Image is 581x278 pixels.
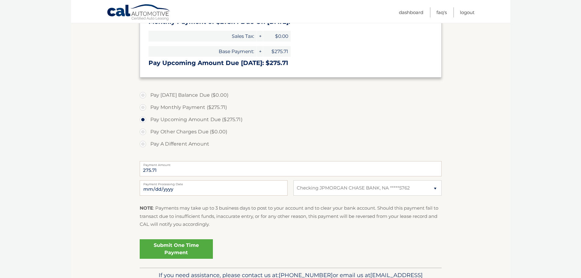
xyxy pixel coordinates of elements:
[140,239,213,259] a: Submit One Time Payment
[140,138,442,150] label: Pay A Different Amount
[257,46,263,57] span: +
[140,180,288,196] input: Payment Date
[263,46,291,57] span: $275.71
[140,101,442,114] label: Pay Monthly Payment ($275.71)
[257,31,263,42] span: +
[399,7,423,17] a: Dashboard
[460,7,475,17] a: Logout
[263,31,291,42] span: $0.00
[140,114,442,126] label: Pay Upcoming Amount Due ($275.71)
[107,4,171,22] a: Cal Automotive
[140,180,288,185] label: Payment Processing Date
[436,7,447,17] a: FAQ's
[140,204,442,228] p: : Payments may take up to 3 business days to post to your account and to clear your bank account....
[140,161,442,166] label: Payment Amount
[140,126,442,138] label: Pay Other Charges Due ($0.00)
[140,161,442,176] input: Payment Amount
[140,205,153,211] strong: NOTE
[149,59,433,67] h3: Pay Upcoming Amount Due [DATE]: $275.71
[149,31,256,42] span: Sales Tax:
[140,89,442,101] label: Pay [DATE] Balance Due ($0.00)
[149,46,256,57] span: Base Payment:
